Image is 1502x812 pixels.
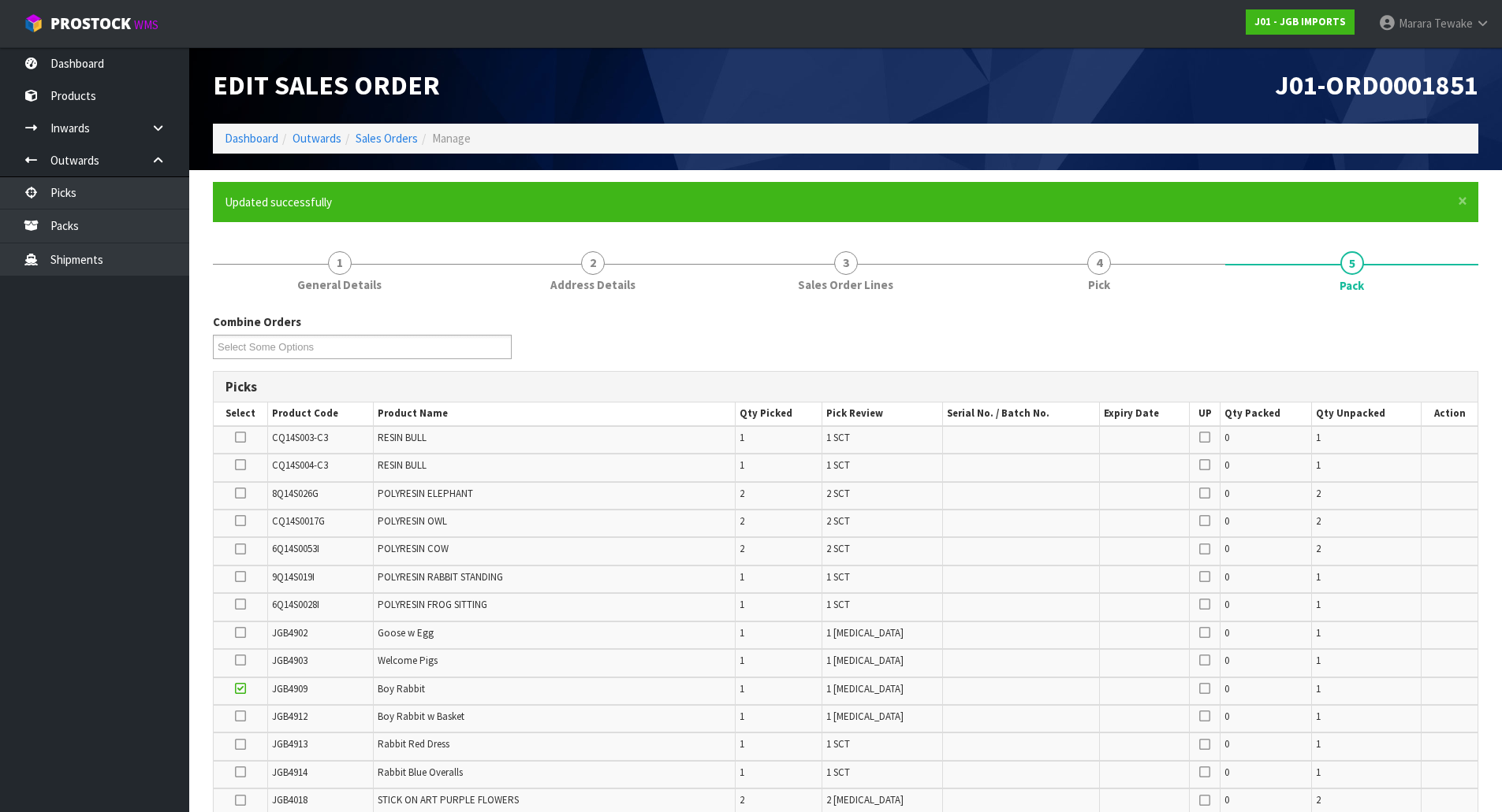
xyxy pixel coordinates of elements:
[826,793,904,806] span: 2 [MEDICAL_DATA]
[378,766,463,779] span: Rabbit Blue Overalls
[1224,514,1229,528] span: 0
[740,682,744,695] span: 1
[272,598,319,611] span: 6Q14S0028I
[50,13,131,34] span: ProStock
[1224,737,1229,751] span: 0
[1316,626,1321,640] span: 1
[740,458,744,472] span: 1
[272,570,315,584] span: 9Q14S019I
[213,69,440,102] span: Edit Sales Order
[378,542,449,555] span: POLYRESIN COW
[581,251,605,275] span: 2
[272,514,325,528] span: CQ14S0017G
[826,682,904,695] span: 1 [MEDICAL_DATA]
[272,626,307,640] span: JGB4902
[1221,402,1312,425] th: Qty Packed
[378,654,438,667] span: Welcome Pigs
[798,276,893,293] span: Sales Order Lines
[378,682,425,695] span: Boy Rabbit
[378,626,434,640] span: Goose w Egg
[740,766,744,779] span: 1
[378,487,473,500] span: POLYRESIN ELEPHANT
[373,402,735,425] th: Product Name
[550,276,635,293] span: Address Details
[1340,277,1364,294] span: Pack
[1224,710,1229,723] span: 0
[1224,626,1229,640] span: 0
[826,766,850,779] span: 1 SCT
[826,458,850,472] span: 1 SCT
[297,276,382,293] span: General Details
[272,737,307,751] span: JGB4913
[1316,514,1321,528] span: 2
[1316,710,1321,723] span: 1
[272,542,319,555] span: 6Q14S0053I
[378,458,427,472] span: RESIN BULL
[834,251,858,275] span: 3
[1224,570,1229,584] span: 0
[213,313,301,330] label: Combine Orders
[1224,793,1229,806] span: 0
[740,431,744,444] span: 1
[1224,458,1229,472] span: 0
[826,487,850,500] span: 2 SCT
[1316,487,1321,500] span: 2
[1458,190,1467,212] span: ×
[378,710,464,723] span: Boy Rabbit w Basket
[740,570,744,584] span: 1
[1254,15,1346,28] strong: J01 - JGB IMPORTS
[1316,570,1321,584] span: 1
[826,514,850,528] span: 2 SCT
[1316,542,1321,555] span: 2
[1224,542,1229,555] span: 0
[272,766,307,779] span: JGB4914
[740,514,744,528] span: 2
[272,793,307,806] span: JGB4018
[378,793,519,806] span: STICK ON ART PURPLE FLOWERS
[225,131,278,146] a: Dashboard
[1224,766,1229,779] span: 0
[378,431,427,444] span: RESIN BULL
[272,682,307,695] span: JGB4909
[740,626,744,640] span: 1
[740,793,744,806] span: 2
[740,598,744,611] span: 1
[943,402,1100,425] th: Serial No. / Batch No.
[1311,402,1421,425] th: Qty Unpacked
[1224,487,1229,500] span: 0
[378,514,447,528] span: POLYRESIN OWL
[272,458,328,472] span: CQ14S004-C3
[740,710,744,723] span: 1
[134,17,158,32] small: WMS
[272,431,328,444] span: CQ14S003-C3
[356,131,418,146] a: Sales Orders
[1422,402,1478,425] th: Action
[214,402,267,425] th: Select
[826,431,850,444] span: 1 SCT
[826,598,850,611] span: 1 SCT
[1189,402,1220,425] th: UP
[826,570,850,584] span: 1 SCT
[225,195,332,209] span: Updated successfully
[1340,251,1364,275] span: 5
[1099,402,1189,425] th: Expiry Date
[1316,431,1321,444] span: 1
[1316,737,1321,751] span: 1
[1088,276,1110,293] span: Pick
[378,570,503,584] span: POLYRESIN RABBIT STANDING
[826,710,904,723] span: 1 [MEDICAL_DATA]
[1316,458,1321,472] span: 1
[1224,682,1229,695] span: 0
[293,131,341,146] a: Outwards
[225,380,1466,395] h3: Picks
[1087,251,1111,275] span: 4
[1316,598,1321,611] span: 1
[378,598,487,611] span: POLYRESIN FROG SITTING
[272,710,307,723] span: JGB4912
[740,542,744,555] span: 2
[826,626,904,640] span: 1 [MEDICAL_DATA]
[378,737,449,751] span: Rabbit Red Dress
[1316,654,1321,667] span: 1
[328,251,352,275] span: 1
[24,13,43,33] img: cube-alt.png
